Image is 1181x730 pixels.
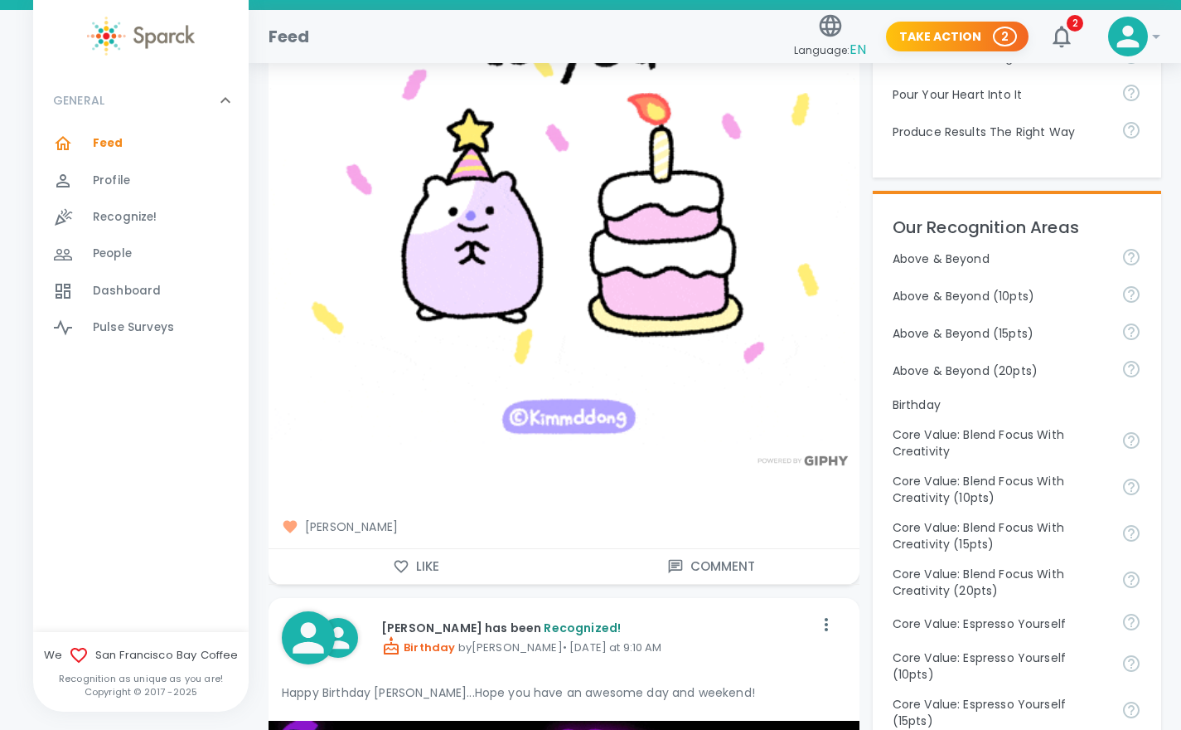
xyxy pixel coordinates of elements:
[893,251,1108,267] p: Above & Beyond
[893,473,1108,506] p: Core Value: Blend Focus With Creativity (10pts)
[1121,285,1141,304] svg: For going above and beyond!
[53,92,104,109] p: GENERAL
[893,86,1108,103] p: Pour Your Heart Into It
[33,685,249,698] p: Copyright © 2017 - 2025
[886,22,1029,52] button: Take Action 2
[33,17,249,56] a: Sparck logo
[93,319,174,336] span: Pulse Surveys
[1042,17,1082,56] button: 2
[1067,15,1083,32] span: 2
[33,273,249,309] a: Dashboard
[93,246,132,262] span: People
[33,199,249,236] a: Recognize!
[33,645,249,665] span: We San Francisco Bay Coffee
[33,236,249,272] a: People
[269,549,564,584] button: Like
[753,455,853,466] img: Powered by GIPHY
[893,519,1108,552] p: Core Value: Blend Focus With Creativity (15pts)
[33,125,249,353] div: GENERAL
[33,75,249,125] div: GENERAL
[1121,523,1141,543] svg: Achieve goals today and innovate for tomorrow
[893,363,1108,379] p: Above & Beyond (20pts)
[893,650,1108,683] p: Core Value: Espresso Yourself (10pts)
[1121,477,1141,497] svg: Achieve goals today and innovate for tomorrow
[893,124,1108,140] p: Produce Results The Right Way
[381,640,455,655] span: Birthday
[93,209,157,226] span: Recognize!
[893,616,1108,632] p: Core Value: Espresso Yourself
[893,214,1141,241] p: Our Recognition Areas
[93,283,161,299] span: Dashboard
[33,163,249,199] a: Profile
[1121,612,1141,632] svg: Share your voice and your ideas
[93,173,130,189] span: Profile
[1121,359,1141,379] svg: For going above and beyond!
[893,696,1108,729] p: Core Value: Espresso Yourself (15pts)
[1121,570,1141,590] svg: Achieve goals today and innovate for tomorrow
[93,135,123,152] span: Feed
[269,23,310,50] h1: Feed
[33,309,249,346] a: Pulse Surveys
[282,518,846,535] span: [PERSON_NAME]
[1121,83,1141,103] svg: Come to work to make a difference in your own way
[787,7,873,66] button: Language:EN
[1121,654,1141,674] svg: Share your voice and your ideas
[1001,28,1009,45] p: 2
[893,426,1108,460] p: Core Value: Blend Focus With Creativity
[544,620,621,636] span: Recognized!
[33,672,249,685] p: Recognition as unique as you are!
[849,40,866,59] span: EN
[282,684,846,701] p: Happy Birthday [PERSON_NAME]...Hope you have an awesome day and weekend!
[87,17,195,56] img: Sparck logo
[381,620,813,636] p: [PERSON_NAME] has been
[794,39,866,61] span: Language:
[1121,120,1141,140] svg: Find success working together and doing the right thing
[893,566,1108,599] p: Core Value: Blend Focus With Creativity (20pts)
[33,125,249,162] a: Feed
[893,325,1108,342] p: Above & Beyond (15pts)
[893,397,1141,413] p: Birthday
[1121,247,1141,267] svg: For going above and beyond!
[893,288,1108,304] p: Above & Beyond (10pts)
[1121,322,1141,342] svg: For going above and beyond!
[564,549,859,584] button: Comment
[1121,431,1141,450] svg: Achieve goals today and innovate for tomorrow
[381,636,813,656] p: by [PERSON_NAME] • [DATE] at 9:10 AM
[1121,700,1141,720] svg: Share your voice and your ideas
